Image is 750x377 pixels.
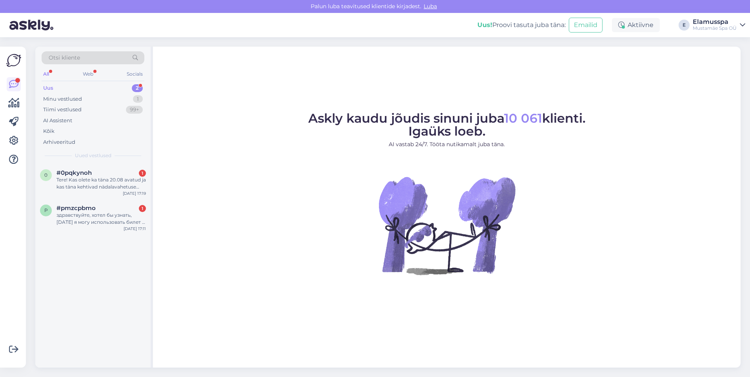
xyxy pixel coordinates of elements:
[43,138,75,146] div: Arhiveeritud
[308,111,586,139] span: Askly kaudu jõudis sinuni juba klienti. Igaüks loeb.
[44,207,48,213] span: p
[44,172,47,178] span: 0
[612,18,660,32] div: Aktiivne
[376,155,517,296] img: No Chat active
[56,176,146,190] div: Tere! Kas olete ka täna 20.08 avatud ja kas täna kehtivad nädalavahetuse hinnad?
[43,84,53,92] div: Uus
[124,226,146,232] div: [DATE] 17:11
[477,21,492,29] b: Uus!
[133,95,143,103] div: 1
[679,20,690,31] div: E
[123,190,146,196] div: [DATE] 17:19
[569,18,603,33] button: Emailid
[43,106,82,114] div: Tiimi vestlused
[56,205,96,212] span: #pmzcpbmo
[125,69,144,79] div: Socials
[126,106,143,114] div: 99+
[139,170,146,177] div: 1
[56,212,146,226] div: здравствуйте, хотел бы узнать, [DATE] я могу использовать билет в спа из приложения stebby если т...
[477,20,566,30] div: Proovi tasuta juba täna:
[56,169,92,176] span: #0pqkynoh
[139,205,146,212] div: 1
[6,53,21,68] img: Askly Logo
[693,19,745,31] a: ElamusspaMustamäe Spa OÜ
[132,84,143,92] div: 2
[308,140,586,149] p: AI vastab 24/7. Tööta nutikamalt juba täna.
[421,3,439,10] span: Luba
[693,25,737,31] div: Mustamäe Spa OÜ
[81,69,95,79] div: Web
[49,54,80,62] span: Otsi kliente
[504,111,542,126] span: 10 061
[43,117,72,125] div: AI Assistent
[75,152,111,159] span: Uued vestlused
[43,95,82,103] div: Minu vestlused
[43,127,55,135] div: Kõik
[42,69,51,79] div: All
[693,19,737,25] div: Elamusspa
